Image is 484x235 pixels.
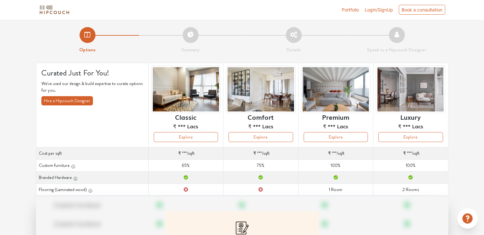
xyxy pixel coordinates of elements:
[228,132,293,142] button: Explore
[301,66,370,113] img: header-preview
[367,46,426,53] strong: Speak to a Hipcouch Designer
[365,7,393,12] span: Login/SignUp
[36,172,148,184] th: Branded Hardware
[298,160,373,172] td: 100%
[148,160,223,172] td: 65%
[39,4,70,15] img: logo-horizontal.svg
[41,68,143,78] h4: Curated Just For You!
[378,132,443,142] button: Explore
[298,184,373,196] td: 1 Room
[79,46,95,53] strong: Options
[39,3,70,17] span: logo-horizontal.svg
[248,113,274,121] h6: Comfort
[223,147,298,160] td: /sqft
[226,66,295,113] img: header-preview
[175,113,196,121] h6: Classic
[286,46,301,53] strong: Details
[41,80,143,94] p: We've used our design & build expertise to curate options for you.
[148,147,223,160] td: /sqft
[342,6,359,13] a: Portfolio
[322,113,349,121] h6: Premium
[154,132,218,142] button: Explore
[36,160,148,172] th: Custom furniture
[376,66,445,113] img: header-preview
[36,184,148,196] th: Flooring (Laminated wood)
[399,5,445,15] div: Book a consultation
[400,113,421,121] h6: Luxury
[223,160,298,172] td: 75%
[151,66,221,113] img: header-preview
[304,132,368,142] button: Explore
[181,46,200,53] strong: Summary
[36,147,148,160] th: Cost per sqft
[298,147,373,160] td: /sqft
[373,147,448,160] td: /sqft
[373,160,448,172] td: 100%
[373,184,448,196] td: 2 Rooms
[41,96,93,105] button: Hire a Hipcouch Designer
